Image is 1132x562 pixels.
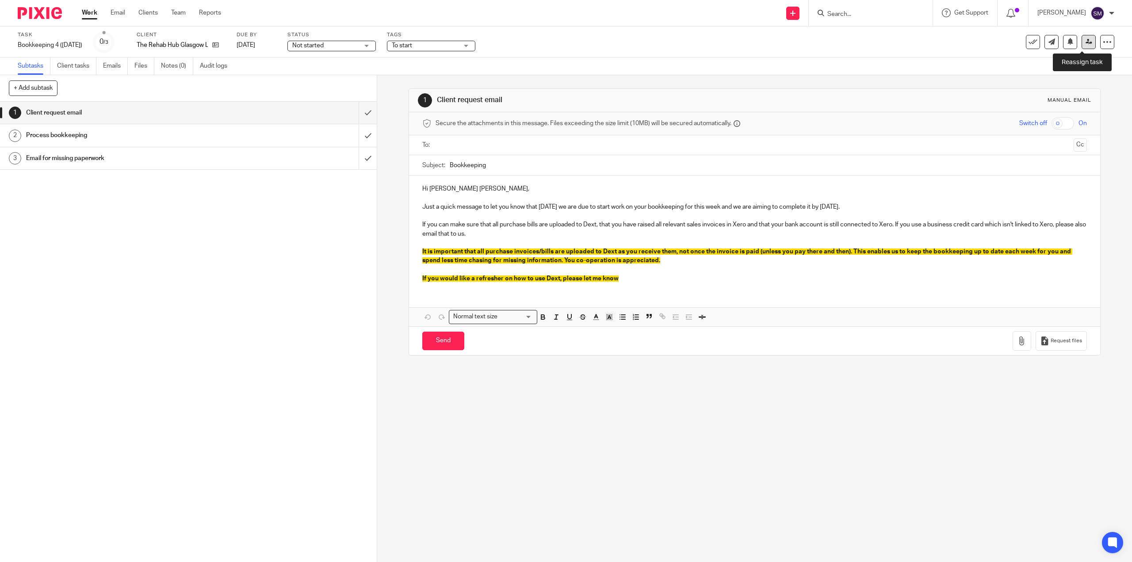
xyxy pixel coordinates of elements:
[437,96,773,105] h1: Client request email
[111,8,125,17] a: Email
[292,42,324,49] span: Not started
[392,42,412,49] span: To start
[18,41,82,50] div: Bookkeeping 4 ([DATE])
[422,220,1086,238] p: If you can make sure that all purchase bills are uploaded to Dext, that you have raised all relev...
[137,41,208,50] p: The Rehab Hub Glasgow Ltd
[954,10,988,16] span: Get Support
[200,57,234,75] a: Audit logs
[422,249,1072,264] span: It is important that all purchase invoices/bills are uploaded to Dext as you receive them, not on...
[9,80,57,96] button: + Add subtask
[237,31,276,38] label: Due by
[57,57,96,75] a: Client tasks
[82,8,97,17] a: Work
[1074,138,1087,152] button: Cc
[1051,337,1082,344] span: Request files
[1048,97,1091,104] div: Manual email
[1090,6,1105,20] img: svg%3E
[26,152,242,165] h1: Email for missing paperwork
[134,57,154,75] a: Files
[9,107,21,119] div: 1
[103,57,128,75] a: Emails
[1037,8,1086,17] p: [PERSON_NAME]
[1078,119,1087,128] span: On
[103,40,108,45] small: /3
[1019,119,1047,128] span: Switch off
[9,152,21,164] div: 3
[500,312,532,321] input: Search for option
[422,184,1086,193] p: Hi [PERSON_NAME] [PERSON_NAME],
[199,8,221,17] a: Reports
[18,57,50,75] a: Subtasks
[18,31,82,38] label: Task
[138,8,158,17] a: Clients
[451,312,499,321] span: Normal text size
[287,31,376,38] label: Status
[237,42,255,48] span: [DATE]
[137,31,226,38] label: Client
[436,119,731,128] span: Secure the attachments in this message. Files exceeding the size limit (10MB) will be secured aut...
[418,93,432,107] div: 1
[161,57,193,75] a: Notes (0)
[387,31,475,38] label: Tags
[449,310,537,324] div: Search for option
[422,275,619,282] span: If you would like a refresher on how to use Dext, please let me know
[9,130,21,142] div: 2
[18,7,62,19] img: Pixie
[99,37,108,47] div: 0
[422,161,445,170] label: Subject:
[26,129,242,142] h1: Process bookkeeping
[171,8,186,17] a: Team
[422,141,432,149] label: To:
[422,203,1086,211] p: Just a quick message to let you know that [DATE] we are due to start work on your bookkeeping for...
[422,332,464,351] input: Send
[826,11,906,19] input: Search
[18,41,82,50] div: Bookkeeping 4 (Thursday)
[26,106,242,119] h1: Client request email
[1036,331,1087,351] button: Request files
